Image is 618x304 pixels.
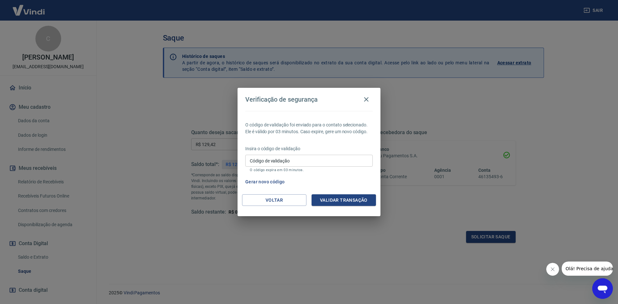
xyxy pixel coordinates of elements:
iframe: Mensagem da empresa [562,262,613,276]
button: Gerar novo código [243,176,287,188]
iframe: Fechar mensagem [546,263,559,276]
button: Validar transação [312,194,376,206]
p: O código expira em 03 minutos. [250,168,368,172]
p: Insira o código de validação [245,145,373,152]
h4: Verificação de segurança [245,96,318,103]
p: O código de validação foi enviado para o contato selecionado. Ele é válido por 03 minutos. Caso e... [245,122,373,135]
span: Olá! Precisa de ajuda? [4,5,54,10]
button: Voltar [242,194,306,206]
iframe: Botão para abrir a janela de mensagens [592,278,613,299]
